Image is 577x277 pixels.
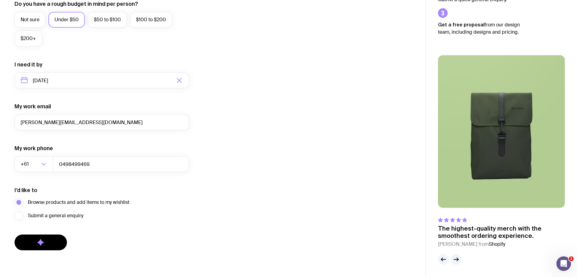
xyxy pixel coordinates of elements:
strong: Get a free proposal [438,22,485,27]
input: Search for option [30,156,39,172]
input: Select a target date [15,73,189,88]
span: Shopify [489,241,505,247]
label: I need it by [15,61,42,68]
span: +61 [21,156,30,172]
span: Browse products and add items to my wishlist [28,199,129,206]
label: My work email [15,103,51,110]
label: $100 to $200 [130,12,172,28]
label: Under $50 [48,12,85,28]
cite: [PERSON_NAME] from [438,241,565,248]
label: $200+ [15,31,42,46]
input: you@email.com [15,114,189,130]
input: 0400123456 [53,156,189,172]
label: I’d like to [15,187,37,194]
label: Do you have a rough budget in mind per person? [15,0,138,8]
label: Not sure [15,12,45,28]
span: 1 [569,256,574,261]
iframe: Intercom live chat [556,256,571,271]
span: Submit a general enquiry [28,212,83,219]
div: Search for option [15,156,53,172]
label: My work phone [15,145,53,152]
p: The highest-quality merch with the smoothest ordering experience. [438,225,565,239]
label: $50 to $100 [88,12,127,28]
p: from our design team, including designs and pricing. [438,21,529,36]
